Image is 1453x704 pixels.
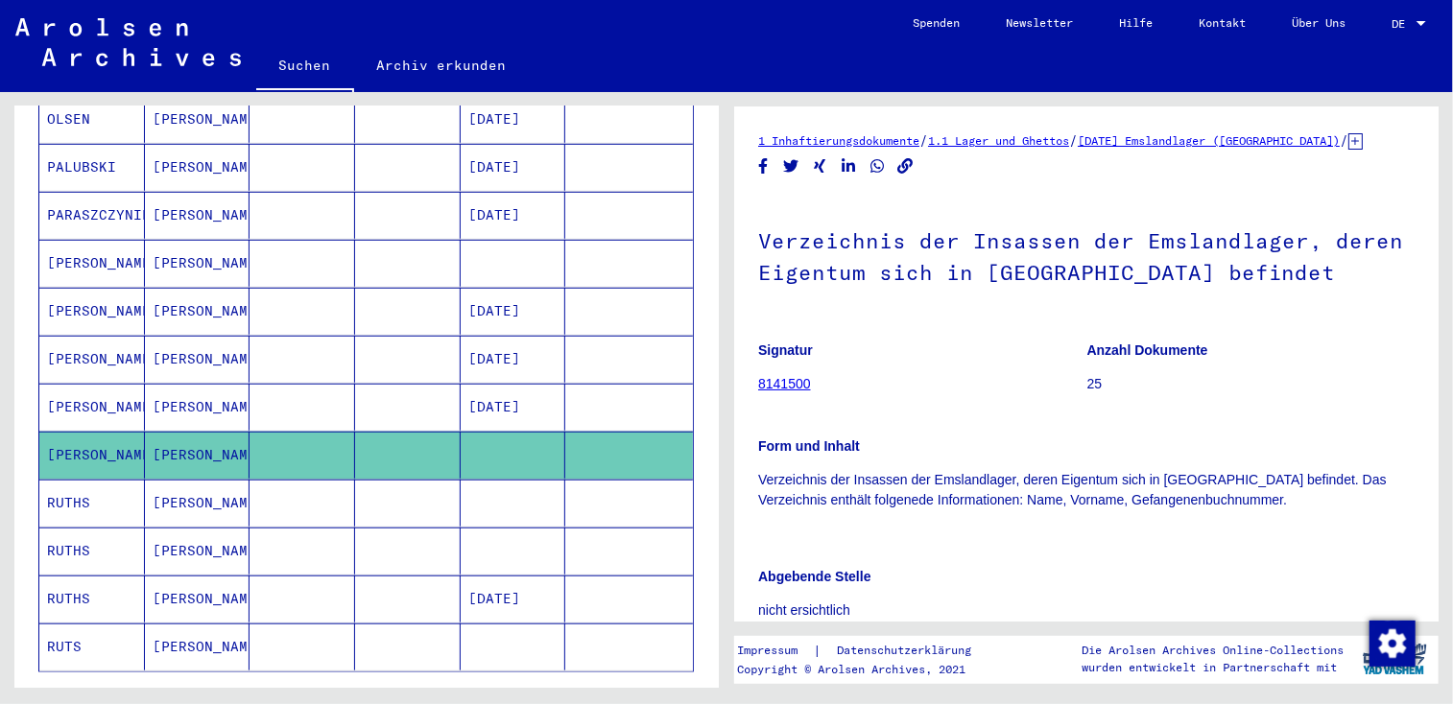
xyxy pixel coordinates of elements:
[461,336,566,383] mat-cell: [DATE]
[758,133,919,148] a: 1 Inhaftierungsdokumente
[39,432,145,479] mat-cell: [PERSON_NAME]
[810,154,830,178] button: Share on Xing
[461,192,566,239] mat-cell: [DATE]
[758,569,870,584] b: Abgebende Stelle
[737,661,994,678] p: Copyright © Arolsen Archives, 2021
[1359,635,1431,683] img: yv_logo.png
[461,96,566,143] mat-cell: [DATE]
[461,144,566,191] mat-cell: [DATE]
[758,197,1415,313] h1: Verzeichnis der Insassen der Emslandlager, deren Eigentum sich in [GEOGRAPHIC_DATA] befindet
[461,384,566,431] mat-cell: [DATE]
[39,144,145,191] mat-cell: PALUBSKI
[145,528,250,575] mat-cell: [PERSON_NAME]
[1369,620,1415,666] div: Zustimmung ändern
[839,154,859,178] button: Share on LinkedIn
[39,384,145,431] mat-cell: [PERSON_NAME]
[145,336,250,383] mat-cell: [PERSON_NAME]
[758,470,1415,530] p: Verzeichnis der Insassen der Emslandlager, deren Eigentum sich in [GEOGRAPHIC_DATA] befindet. Das...
[145,288,250,335] mat-cell: [PERSON_NAME]
[39,528,145,575] mat-cell: RUTHS
[15,18,241,66] img: Arolsen_neg.svg
[1087,342,1208,358] b: Anzahl Dokumente
[1392,17,1413,31] span: DE
[1087,374,1416,394] p: 25
[145,432,250,479] mat-cell: [PERSON_NAME]
[781,154,801,178] button: Share on Twitter
[1340,131,1348,149] span: /
[822,641,994,661] a: Datenschutzerklärung
[758,342,813,358] b: Signatur
[145,144,250,191] mat-cell: [PERSON_NAME]
[145,575,250,622] mat-cell: [PERSON_NAME]
[1078,133,1340,148] a: [DATE] Emslandlager ([GEOGRAPHIC_DATA])
[39,480,145,527] mat-cell: RUTHS
[1069,131,1078,149] span: /
[461,575,566,622] mat-cell: [DATE]
[145,480,250,527] mat-cell: [PERSON_NAME]
[39,192,145,239] mat-cell: PARASZCZYNIEC
[753,154,774,178] button: Share on Facebook
[39,336,145,383] mat-cell: [PERSON_NAME]
[39,96,145,143] mat-cell: OLSEN
[758,600,1415,621] p: nicht ersichtlich
[868,154,888,178] button: Share on WhatsApp
[895,154,916,178] button: Copy link
[737,641,994,661] div: |
[145,96,250,143] mat-cell: [PERSON_NAME]
[256,42,354,92] a: Suchen
[758,376,811,391] a: 8141500
[145,384,250,431] mat-cell: [PERSON_NAME]
[758,438,860,454] b: Form und Inhalt
[919,131,928,149] span: /
[39,288,145,335] mat-cell: [PERSON_NAME]
[928,133,1069,148] a: 1.1 Lager und Ghettos
[39,575,145,622] mat-cell: RUTHS
[1082,659,1344,676] p: wurden entwickelt in Partnerschaft mit
[145,623,250,670] mat-cell: [PERSON_NAME]
[1370,621,1416,667] img: Zustimmung ändern
[737,641,813,661] a: Impressum
[145,240,250,287] mat-cell: [PERSON_NAME]
[39,623,145,670] mat-cell: RUTS
[354,42,530,88] a: Archiv erkunden
[461,288,566,335] mat-cell: [DATE]
[145,192,250,239] mat-cell: [PERSON_NAME]
[39,240,145,287] mat-cell: [PERSON_NAME]
[1082,642,1344,659] p: Die Arolsen Archives Online-Collections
